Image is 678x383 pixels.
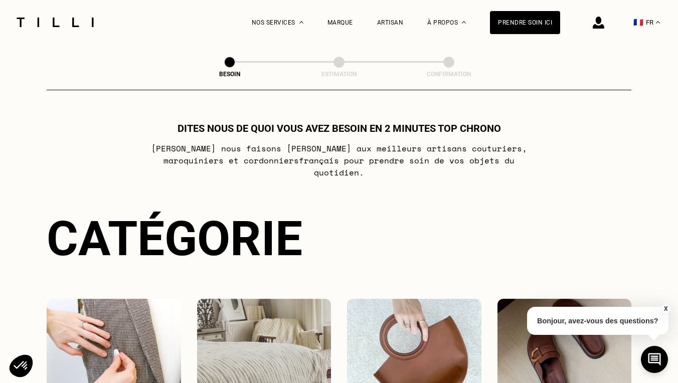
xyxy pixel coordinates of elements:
[178,122,501,134] h1: Dites nous de quoi vous avez besoin en 2 minutes top chrono
[47,211,631,267] div: Catégorie
[299,21,303,24] img: Menu déroulant
[593,17,604,29] img: icône connexion
[633,18,643,27] span: 🇫🇷
[377,19,404,26] a: Artisan
[180,71,280,78] div: Besoin
[490,11,560,34] a: Prendre soin ici
[140,142,538,178] p: [PERSON_NAME] nous faisons [PERSON_NAME] aux meilleurs artisans couturiers , maroquiniers et cord...
[660,303,670,314] button: X
[327,19,353,26] a: Marque
[289,71,389,78] div: Estimation
[13,18,97,27] img: Logo du service de couturière Tilli
[656,21,660,24] img: menu déroulant
[399,71,499,78] div: Confirmation
[527,307,668,335] p: Bonjour, avez-vous des questions?
[462,21,466,24] img: Menu déroulant à propos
